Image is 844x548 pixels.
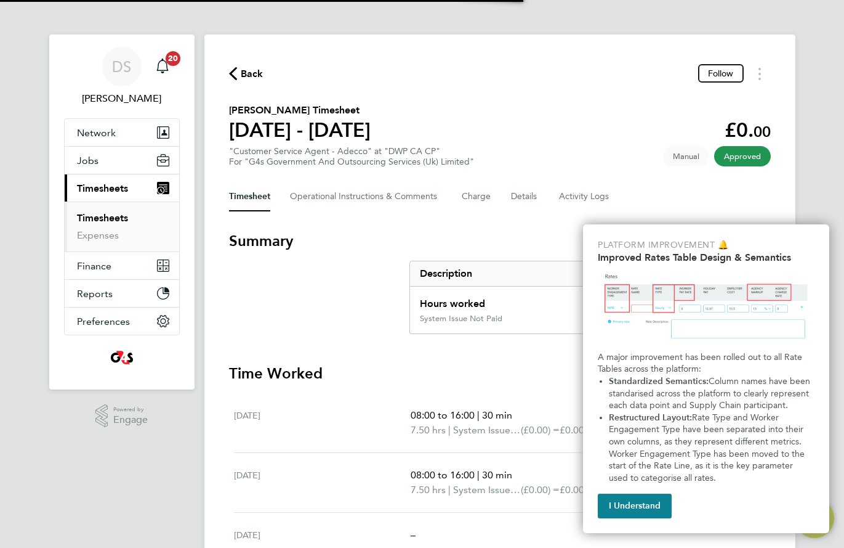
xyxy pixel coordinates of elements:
[521,424,560,436] span: (£0.00) =
[229,182,270,211] button: Timesheet
[77,182,128,194] span: Timesheets
[112,59,131,75] span: DS
[598,351,814,375] p: A major improvement has been rolled out to all Rate Tables across the platform:
[64,348,180,367] a: Go to home page
[708,68,734,79] span: Follow
[411,409,475,421] span: 08:00 to 16:00
[560,484,584,496] span: £0.00
[598,268,814,346] img: Updated Rates Table Design & Semantics
[609,412,692,423] strong: Restructured Layout:
[64,91,180,106] span: Demi Sloan
[229,118,371,142] h1: [DATE] - [DATE]
[609,376,709,386] strong: Standardized Semantics:
[521,484,560,496] span: (£0.00) =
[749,64,771,83] button: Timesheets Menu
[166,51,180,66] span: 20
[609,412,807,483] span: Rate Type and Worker Engagement Type have been separated into their own columns, as they represen...
[482,409,512,421] span: 30 min
[77,127,116,139] span: Network
[511,182,539,211] button: Details
[49,35,195,390] nav: Main navigation
[477,469,480,481] span: |
[560,424,584,436] span: £0.00
[241,67,263,81] span: Back
[453,423,521,438] span: System Issue Not Paid
[229,146,474,167] div: "Customer Service Agent - Adecco" at "DWP CA CP"
[113,415,148,425] span: Engage
[290,182,442,211] button: Operational Instructions & Comments
[77,260,111,272] span: Finance
[725,118,771,142] app-decimal: £0.
[598,494,672,518] button: I Understand
[77,316,130,327] span: Preferences
[113,404,148,415] span: Powered by
[77,229,119,241] a: Expenses
[482,469,512,481] span: 30 min
[609,376,813,411] span: Column names have been standarised across the platform to clearly represent each data point and S...
[477,409,480,421] span: |
[714,146,771,166] span: This timesheet has been approved.
[411,484,446,496] span: 7.50 hrs
[453,483,521,497] span: System Issue Not Paid
[107,348,137,367] img: g4s4-logo-retina.png
[411,529,416,541] span: –
[234,468,411,497] div: [DATE]
[229,103,371,118] h2: [PERSON_NAME] Timesheet
[64,47,180,106] a: Go to account details
[420,314,502,324] div: System Issue Not Paid
[663,146,709,166] span: This timesheet was manually created.
[754,123,771,141] span: 00
[410,261,680,286] div: Description
[77,212,128,224] a: Timesheets
[448,484,451,496] span: |
[411,424,446,436] span: 7.50 hrs
[559,182,611,211] button: Activity Logs
[462,182,491,211] button: Charge
[583,224,829,533] div: Improved Rate Table Semantics
[77,155,98,166] span: Jobs
[598,252,814,263] h2: Improved Rates Table Design & Semantics
[410,287,680,314] div: Hours worked
[229,364,771,383] h3: Time Worked
[229,157,474,167] div: For "G4s Government And Outsourcing Services (Uk) Limited"
[77,288,113,300] span: Reports
[448,424,451,436] span: |
[409,261,771,334] div: Summary
[234,408,411,438] div: [DATE]
[234,528,411,542] div: [DATE]
[598,239,814,252] p: Platform Improvement 🔔
[229,231,771,251] h3: Summary
[411,469,475,481] span: 08:00 to 16:00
